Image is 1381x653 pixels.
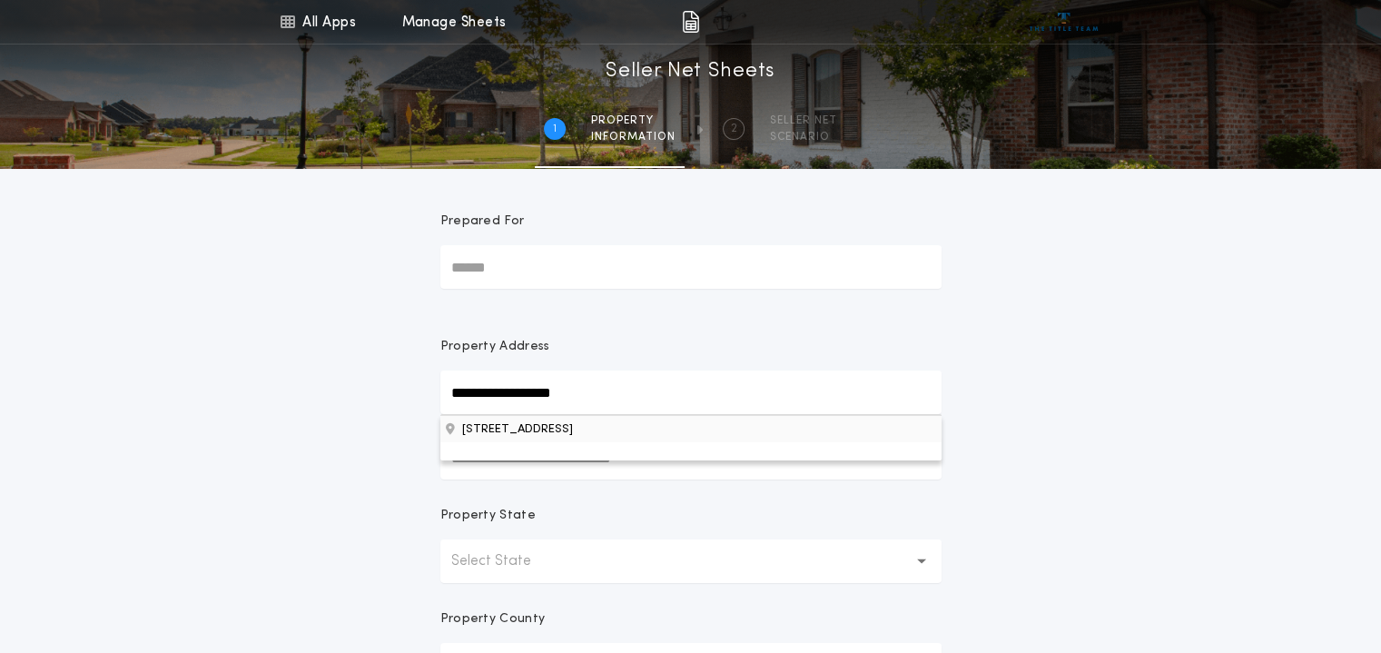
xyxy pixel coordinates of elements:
input: Prepared For [440,245,942,289]
button: Property Address [440,415,942,442]
p: Prepared For [440,213,525,231]
img: img [682,11,699,33]
img: vs-icon [1030,13,1098,31]
button: Select State [440,539,942,583]
h2: 2 [731,122,737,136]
p: Property County [440,610,546,628]
h1: Seller Net Sheets [606,57,775,86]
span: SCENARIO [770,130,837,144]
p: Property Address [440,338,942,356]
span: Property [591,114,676,128]
span: SELLER NET [770,114,837,128]
p: Select State [451,550,560,572]
h2: 1 [553,122,557,136]
span: information [591,130,676,144]
p: Property State [440,507,536,525]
